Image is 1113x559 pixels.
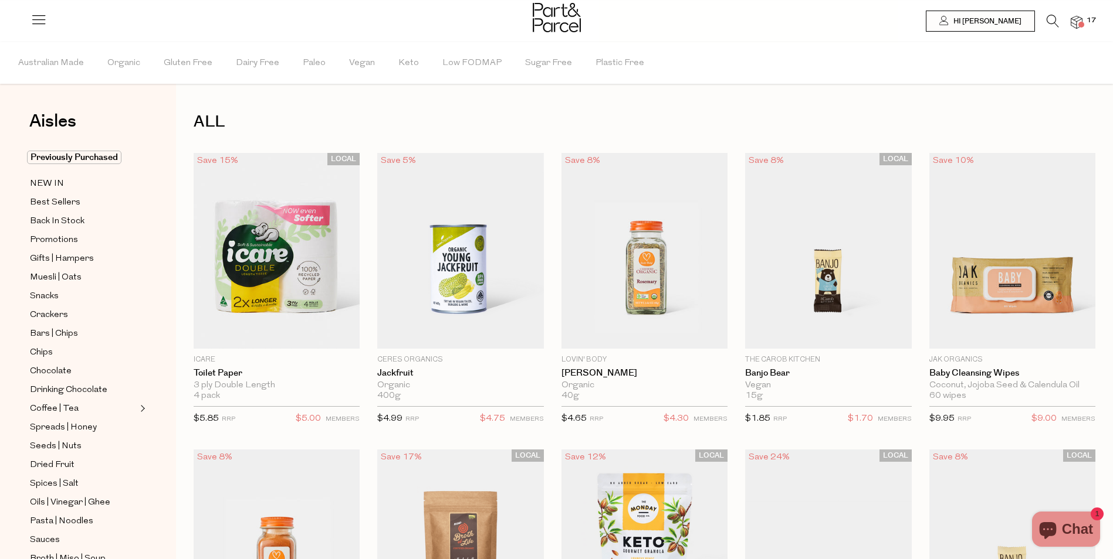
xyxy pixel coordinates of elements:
span: $5.85 [194,414,219,423]
span: 4 pack [194,391,220,401]
a: Previously Purchased [30,151,137,165]
span: Drinking Chocolate [30,383,107,397]
span: LOCAL [1063,449,1095,462]
a: Chips [30,345,137,360]
span: Best Sellers [30,196,80,210]
a: Crackers [30,308,137,322]
small: RRP [773,416,787,422]
a: Dried Fruit [30,458,137,472]
span: $1.70 [848,411,873,427]
a: Best Sellers [30,195,137,210]
img: Baby Cleansing Wipes [929,153,1095,349]
span: Keto [398,43,419,84]
span: Pasta | Noodles [30,514,93,529]
span: $4.75 [480,411,505,427]
a: NEW IN [30,176,137,191]
a: Banjo Bear [745,368,911,379]
span: Plastic Free [596,43,644,84]
small: MEMBERS [326,416,360,422]
div: Organic [377,380,543,391]
span: LOCAL [695,449,728,462]
small: RRP [590,416,603,422]
inbox-online-store-chat: Shopify online store chat [1029,512,1104,550]
span: Paleo [303,43,326,84]
span: Low FODMAP [442,43,502,84]
div: 3 ply Double Length [194,380,360,391]
span: Aisles [29,108,76,134]
img: Jackfruit [377,153,543,349]
div: Save 5% [377,153,420,169]
a: Coffee | Tea [30,401,137,416]
span: Back In Stock [30,214,84,229]
div: Save 17% [377,449,425,465]
a: Sauces [30,533,137,547]
div: Save 24% [745,449,793,465]
div: Save 8% [929,449,972,465]
a: Hi [PERSON_NAME] [926,11,1035,32]
small: MEMBERS [878,416,912,422]
span: Coffee | Tea [30,402,79,416]
div: Save 8% [745,153,787,169]
span: Crackers [30,308,68,322]
a: Spreads | Honey [30,420,137,435]
span: LOCAL [879,153,912,165]
span: Organic [107,43,140,84]
span: 400g [377,391,401,401]
div: Save 8% [194,449,236,465]
span: Hi [PERSON_NAME] [950,16,1021,26]
span: Snacks [30,289,59,304]
span: 17 [1084,15,1099,26]
h1: ALL [194,108,1095,135]
div: Save 12% [561,449,610,465]
div: Vegan [745,380,911,391]
span: NEW IN [30,177,64,191]
p: The Carob Kitchen [745,355,911,365]
a: Toilet Paper [194,368,360,379]
span: 15g [745,391,763,401]
a: Drinking Chocolate [30,383,137,397]
span: Gifts | Hampers [30,252,94,266]
small: MEMBERS [693,416,728,422]
span: 60 wipes [929,391,966,401]
span: Australian Made [18,43,84,84]
a: Promotions [30,233,137,247]
a: Pasta | Noodles [30,514,137,529]
a: Snacks [30,289,137,304]
small: RRP [958,416,971,422]
span: 40g [561,391,579,401]
p: Ceres Organics [377,355,543,365]
span: Chips [30,346,53,360]
p: Jak Organics [929,355,1095,365]
small: RRP [405,416,419,422]
span: $4.65 [561,414,587,423]
a: Gifts | Hampers [30,251,137,266]
a: Spices | Salt [30,476,137,491]
small: MEMBERS [1061,416,1095,422]
span: Oils | Vinegar | Ghee [30,496,110,510]
a: Aisles [29,113,76,142]
div: Save 10% [929,153,977,169]
span: Muesli | Oats [30,271,82,285]
div: Save 15% [194,153,242,169]
a: Chocolate [30,364,137,379]
span: LOCAL [879,449,912,462]
small: RRP [222,416,235,422]
small: MEMBERS [510,416,544,422]
img: Part&Parcel [533,3,581,32]
span: $9.95 [929,414,955,423]
span: Chocolate [30,364,72,379]
div: Save 8% [561,153,604,169]
a: Baby Cleansing Wipes [929,368,1095,379]
span: $4.99 [377,414,402,423]
button: Expand/Collapse Coffee | Tea [137,401,146,415]
div: Organic [561,380,728,391]
span: Spices | Salt [30,477,79,491]
span: LOCAL [327,153,360,165]
span: $5.00 [296,411,321,427]
span: Spreads | Honey [30,421,97,435]
a: Back In Stock [30,214,137,229]
span: $9.00 [1031,411,1057,427]
p: Lovin' Body [561,355,728,365]
img: Banjo Bear [745,153,911,349]
span: Sauces [30,533,60,547]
